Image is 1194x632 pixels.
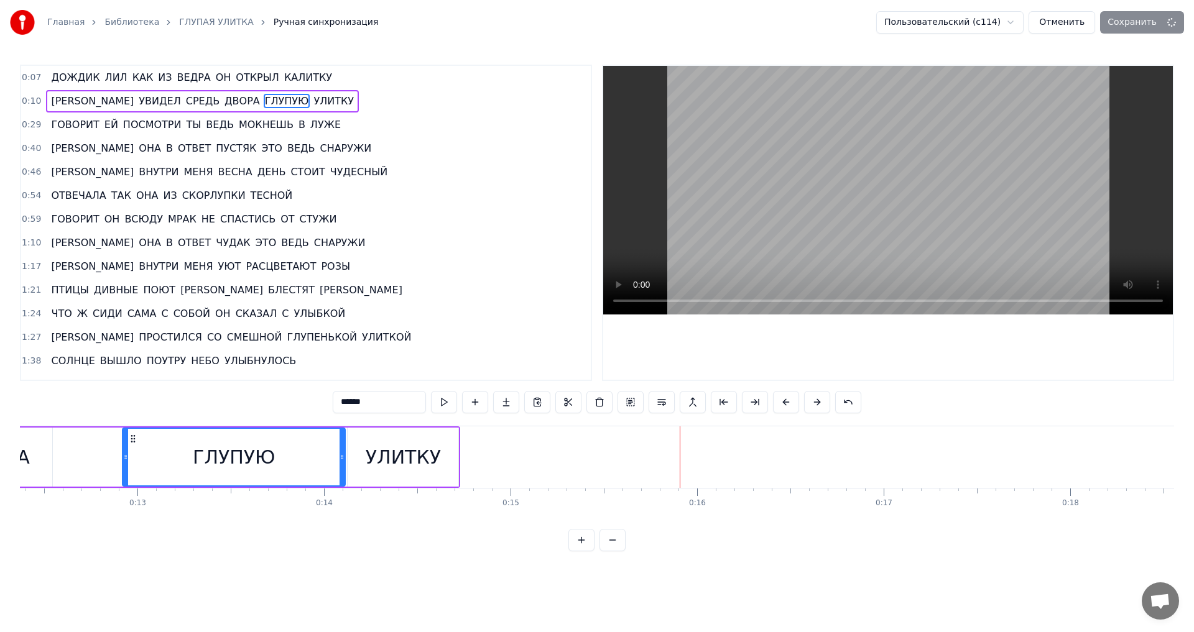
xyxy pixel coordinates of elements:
[215,236,252,250] span: ЧУДАК
[167,212,198,226] span: МРАК
[50,70,101,85] span: ДОЖДИК
[50,141,135,155] span: [PERSON_NAME]
[316,498,333,508] div: 0:14
[206,330,223,344] span: СО
[150,377,160,392] span: В
[22,331,41,344] span: 1:27
[99,354,143,368] span: ВЫШЛО
[280,306,290,321] span: С
[135,188,160,203] span: ОНА
[22,142,41,155] span: 0:40
[22,190,41,202] span: 0:54
[104,16,159,29] a: Библиотека
[320,259,351,273] span: РОЗЫ
[22,95,41,108] span: 0:10
[177,236,212,250] span: ОТВЕТ
[1029,11,1095,34] button: Отменить
[289,165,326,179] span: СТОИТ
[22,119,41,131] span: 0:29
[50,188,107,203] span: ОТВЕЧАЛА
[22,260,41,273] span: 1:17
[50,94,135,108] span: [PERSON_NAME]
[165,141,174,155] span: В
[181,188,247,203] span: СКОРЛУПКИ
[142,283,177,297] span: ПОЮТ
[190,354,221,368] span: НЕБО
[223,94,261,108] span: ДВОРА
[146,354,188,368] span: ПОУТРУ
[50,377,101,392] span: ЧЕЛОВЕК
[205,117,235,132] span: ВЕДЬ
[137,236,162,250] span: ОНА
[318,283,404,297] span: [PERSON_NAME]
[50,236,135,250] span: [PERSON_NAME]
[185,117,202,132] span: ТЫ
[22,355,41,367] span: 1:38
[137,165,180,179] span: ВНУТРИ
[214,306,232,321] span: ОН
[260,141,284,155] span: ЭТО
[104,70,129,85] span: ЛИЛ
[183,259,215,273] span: МЕНЯ
[22,237,41,249] span: 1:10
[215,70,233,85] span: ОН
[176,70,212,85] span: ВЕДРА
[285,377,330,392] span: ГЛАЗАМ
[76,306,89,321] span: Ж
[129,498,146,508] div: 0:13
[234,306,279,321] span: СКАЗАЛ
[279,212,295,226] span: ОТ
[280,236,310,250] span: ВЕДЬ
[177,141,212,155] span: ОТВЕТ
[274,16,379,29] span: Ручная синхронизация
[122,117,183,132] span: ПОСМОТРИ
[183,165,215,179] span: МЕНЯ
[283,70,333,85] span: КАЛИТКУ
[200,212,216,226] span: НЕ
[137,141,162,155] span: ОНА
[50,283,90,297] span: ПТИЦЫ
[309,117,342,132] span: ЛУЖЕ
[50,259,135,273] span: [PERSON_NAME]
[217,259,243,273] span: УЮТ
[197,377,282,392] span: [PERSON_NAME]
[226,330,284,344] span: СМЕШНОЙ
[22,213,41,226] span: 0:59
[223,354,297,368] span: УЛЫБНУЛОСЬ
[172,306,211,321] span: СОБОЙ
[256,165,287,179] span: ДЕНЬ
[47,16,85,29] a: Главная
[131,70,155,85] span: КАК
[318,141,373,155] span: СНАРУЖИ
[249,188,294,203] span: ТЕСНОЙ
[91,306,124,321] span: СИДИ
[219,212,277,226] span: СПАСТИСЬ
[162,188,178,203] span: ИЗ
[50,165,135,179] span: [PERSON_NAME]
[22,308,41,320] span: 1:24
[217,165,254,179] span: ВЕСНА
[22,284,41,296] span: 1:21
[234,70,280,85] span: ОТКРЫЛ
[50,306,73,321] span: ЧТО
[165,236,174,250] span: В
[103,117,119,132] span: ЕЙ
[254,236,278,250] span: ЭТО
[244,259,317,273] span: РАСЦВЕТАЮТ
[332,377,348,392] span: НЕ
[264,94,310,108] span: ГЛУПУЮ
[329,165,389,179] span: ЧУДЕСНЫЙ
[297,117,307,132] span: В
[1142,582,1179,620] div: Открытый чат
[137,259,180,273] span: ВНУТРИ
[22,378,41,391] span: 1:46
[876,498,892,508] div: 0:17
[312,94,355,108] span: УЛИТКУ
[215,141,257,155] span: ПУСТЯК
[50,212,100,226] span: ГОВОРИТ
[293,306,347,321] span: УЛЫБКОЙ
[22,166,41,178] span: 0:46
[104,377,148,392] span: ГЛЯДИТ
[366,443,441,471] div: УЛИТКУ
[313,236,367,250] span: СНАРУЖИ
